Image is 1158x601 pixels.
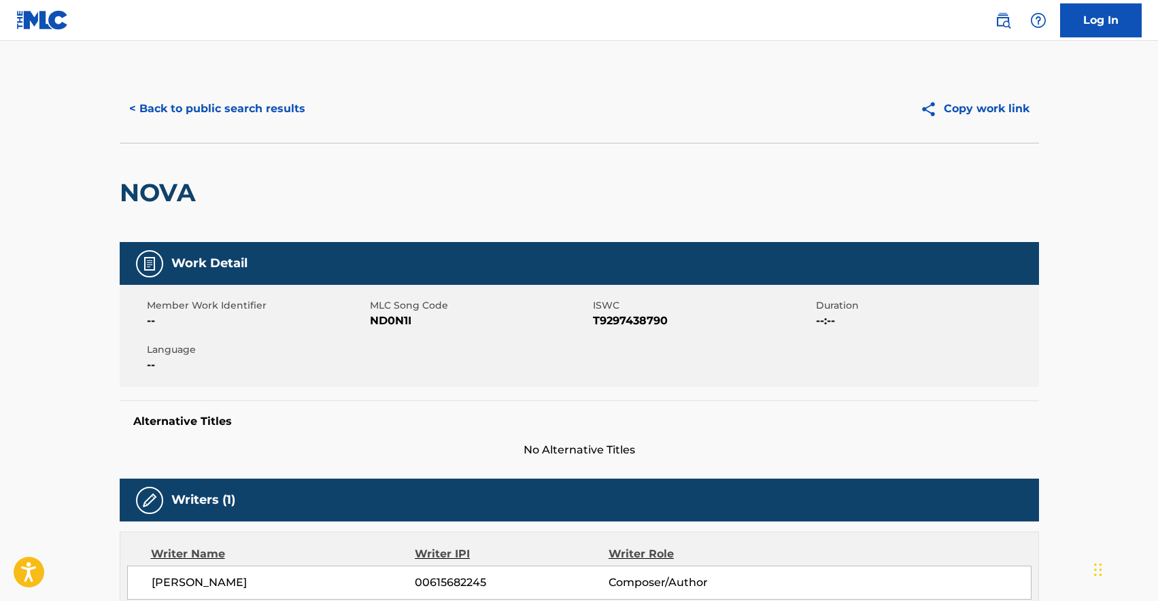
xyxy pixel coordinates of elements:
img: Work Detail [141,256,158,272]
button: < Back to public search results [120,92,315,126]
span: MLC Song Code [370,298,590,313]
h5: Alternative Titles [133,415,1025,428]
img: search [995,12,1011,29]
span: [PERSON_NAME] [152,574,415,591]
span: Language [147,343,367,357]
a: Public Search [989,7,1017,34]
button: Copy work link [910,92,1039,126]
h2: NOVA [120,177,203,208]
span: -- [147,357,367,373]
div: Writer Role [609,546,785,562]
div: Writer Name [151,546,415,562]
span: ISWC [593,298,813,313]
span: -- [147,313,367,329]
iframe: Chat Widget [1090,536,1158,601]
span: Member Work Identifier [147,298,367,313]
span: Composer/Author [609,574,785,591]
span: 00615682245 [415,574,608,591]
span: --:-- [816,313,1036,329]
img: Copy work link [920,101,944,118]
span: ND0N1I [370,313,590,329]
h5: Writers (1) [171,492,235,508]
img: help [1030,12,1046,29]
div: Writer IPI [415,546,609,562]
div: Drag [1094,549,1102,590]
img: MLC Logo [16,10,69,30]
h5: Work Detail [171,256,248,271]
img: Writers [141,492,158,509]
span: No Alternative Titles [120,442,1039,458]
a: Log In [1060,3,1142,37]
div: Help [1025,7,1052,34]
span: Duration [816,298,1036,313]
span: T9297438790 [593,313,813,329]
